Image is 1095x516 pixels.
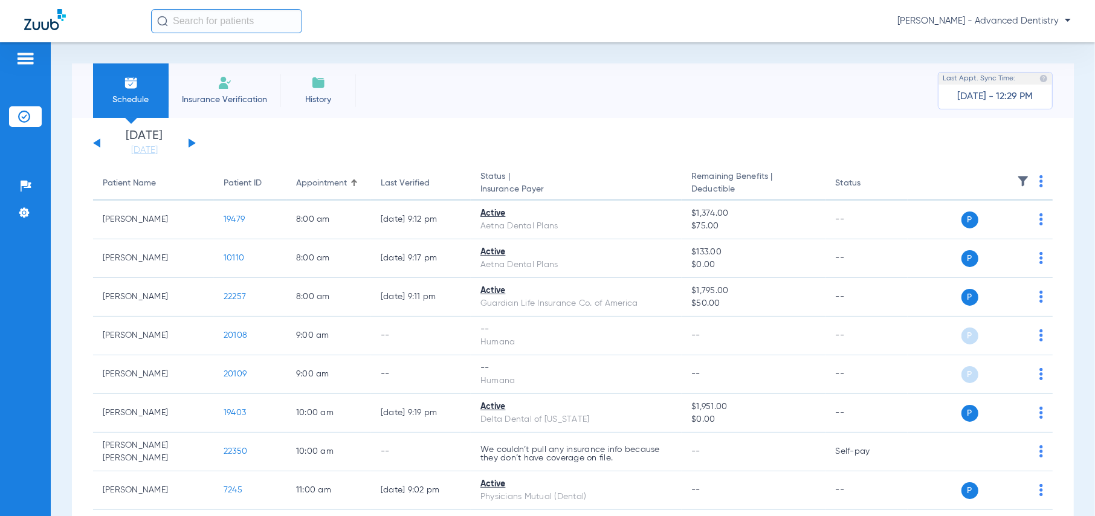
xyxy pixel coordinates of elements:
[103,177,156,190] div: Patient Name
[371,433,471,471] td: --
[480,285,672,297] div: Active
[826,433,908,471] td: Self-pay
[691,486,700,494] span: --
[93,239,214,278] td: [PERSON_NAME]
[93,201,214,239] td: [PERSON_NAME]
[1039,252,1043,264] img: group-dot-blue.svg
[16,51,35,66] img: hamburger-icon
[691,246,816,259] span: $133.00
[296,177,347,190] div: Appointment
[826,355,908,394] td: --
[691,259,816,271] span: $0.00
[480,183,672,196] span: Insurance Payer
[124,76,138,90] img: Schedule
[480,336,672,349] div: Humana
[286,433,371,471] td: 10:00 AM
[224,292,246,301] span: 22257
[826,394,908,433] td: --
[897,15,1071,27] span: [PERSON_NAME] - Advanced Dentistry
[286,394,371,433] td: 10:00 AM
[286,201,371,239] td: 8:00 AM
[480,491,672,503] div: Physicians Mutual (Dental)
[224,447,247,456] span: 22350
[1039,74,1048,83] img: last sync help info
[286,278,371,317] td: 8:00 AM
[961,327,978,344] span: P
[296,177,361,190] div: Appointment
[1039,407,1043,419] img: group-dot-blue.svg
[826,317,908,355] td: --
[961,482,978,499] span: P
[691,183,816,196] span: Deductible
[1039,368,1043,380] img: group-dot-blue.svg
[289,94,347,106] span: History
[93,394,214,433] td: [PERSON_NAME]
[224,370,247,378] span: 20109
[224,215,245,224] span: 19479
[1039,213,1043,225] img: group-dot-blue.svg
[961,211,978,228] span: P
[471,167,682,201] th: Status |
[480,220,672,233] div: Aetna Dental Plans
[371,278,471,317] td: [DATE] 9:11 PM
[224,331,247,340] span: 20108
[691,447,700,456] span: --
[480,413,672,426] div: Delta Dental of [US_STATE]
[371,239,471,278] td: [DATE] 9:17 PM
[1039,175,1043,187] img: group-dot-blue.svg
[108,144,181,156] a: [DATE]
[682,167,825,201] th: Remaining Benefits |
[480,401,672,413] div: Active
[224,177,262,190] div: Patient ID
[480,207,672,220] div: Active
[224,254,244,262] span: 10110
[286,355,371,394] td: 9:00 AM
[691,331,700,340] span: --
[371,317,471,355] td: --
[286,239,371,278] td: 8:00 AM
[961,366,978,383] span: P
[371,471,471,510] td: [DATE] 9:02 PM
[691,370,700,378] span: --
[224,177,277,190] div: Patient ID
[157,16,168,27] img: Search Icon
[93,355,214,394] td: [PERSON_NAME]
[286,317,371,355] td: 9:00 AM
[178,94,271,106] span: Insurance Verification
[224,486,242,494] span: 7245
[691,285,816,297] span: $1,795.00
[961,289,978,306] span: P
[961,250,978,267] span: P
[103,177,204,190] div: Patient Name
[826,201,908,239] td: --
[961,405,978,422] span: P
[691,401,816,413] span: $1,951.00
[480,478,672,491] div: Active
[102,94,160,106] span: Schedule
[224,408,246,417] span: 19403
[826,239,908,278] td: --
[311,76,326,90] img: History
[93,278,214,317] td: [PERSON_NAME]
[826,471,908,510] td: --
[371,355,471,394] td: --
[480,445,672,462] p: We couldn’t pull any insurance info because they don’t have coverage on file.
[381,177,430,190] div: Last Verified
[691,207,816,220] span: $1,374.00
[480,323,672,336] div: --
[480,375,672,387] div: Humana
[24,9,66,30] img: Zuub Logo
[691,413,816,426] span: $0.00
[480,259,672,271] div: Aetna Dental Plans
[151,9,302,33] input: Search for patients
[93,317,214,355] td: [PERSON_NAME]
[1039,445,1043,457] img: group-dot-blue.svg
[691,220,816,233] span: $75.00
[958,91,1033,103] span: [DATE] - 12:29 PM
[108,130,181,156] li: [DATE]
[480,362,672,375] div: --
[943,73,1015,85] span: Last Appt. Sync Time:
[1039,484,1043,496] img: group-dot-blue.svg
[381,177,461,190] div: Last Verified
[93,433,214,471] td: [PERSON_NAME] [PERSON_NAME]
